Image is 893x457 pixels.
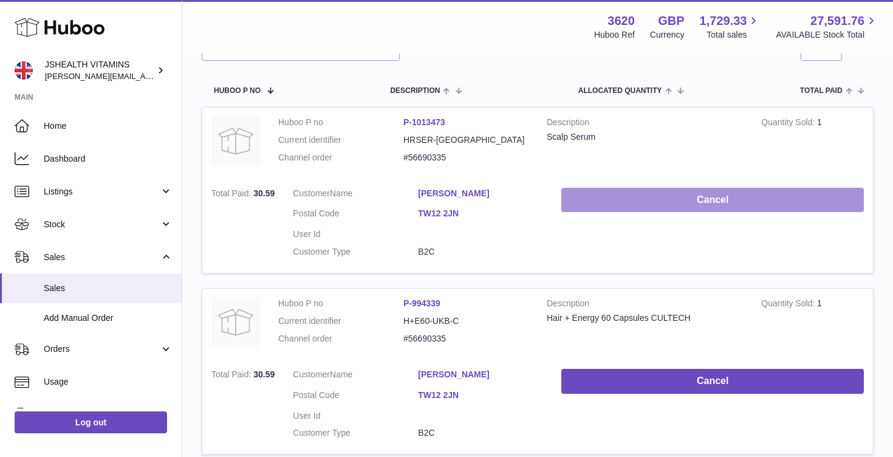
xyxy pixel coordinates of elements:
[700,13,761,41] a: 1,729.33 Total sales
[403,315,529,327] dd: H+E60-UKB-C
[418,208,543,219] a: TW12 2JN
[278,315,403,327] dt: Current identifier
[761,117,817,130] strong: Quantity Sold
[44,312,173,324] span: Add Manual Order
[253,188,275,198] span: 30.59
[44,219,160,230] span: Stock
[418,188,543,199] a: [PERSON_NAME]
[418,390,543,401] a: TW12 2JN
[293,427,418,439] dt: Customer Type
[278,333,403,345] dt: Channel order
[403,333,529,345] dd: #56690335
[211,298,260,346] img: no-photo.jpg
[594,29,635,41] div: Huboo Ref
[761,298,817,311] strong: Quantity Sold
[293,369,418,383] dt: Name
[658,13,684,29] strong: GBP
[547,312,743,324] div: Hair + Energy 60 Capsules CULTECH
[776,13,878,41] a: 27,591.76 AVAILABLE Stock Total
[800,87,843,95] span: Total paid
[561,188,864,213] button: Cancel
[547,298,743,312] strong: Description
[776,29,878,41] span: AVAILABLE Stock Total
[293,228,418,240] dt: User Id
[44,153,173,165] span: Dashboard
[578,87,662,95] span: ALLOCATED Quantity
[44,283,173,294] span: Sales
[293,390,418,404] dt: Postal Code
[211,188,253,201] strong: Total Paid
[403,152,529,163] dd: #56690335
[707,29,761,41] span: Total sales
[418,369,543,380] a: [PERSON_NAME]
[403,117,445,127] a: P-1013473
[293,246,418,258] dt: Customer Type
[211,117,260,165] img: no-photo.jpg
[44,252,160,263] span: Sales
[752,289,873,360] td: 1
[278,298,403,309] dt: Huboo P no
[278,117,403,128] dt: Huboo P no
[253,369,275,379] span: 30.59
[752,108,873,179] td: 1
[810,13,864,29] span: 27,591.76
[44,376,173,388] span: Usage
[700,13,747,29] span: 1,729.33
[45,71,244,81] span: [PERSON_NAME][EMAIL_ADDRESS][DOMAIN_NAME]
[650,29,685,41] div: Currency
[390,87,440,95] span: Description
[561,369,864,394] button: Cancel
[278,134,403,146] dt: Current identifier
[293,188,330,198] span: Customer
[15,411,167,433] a: Log out
[278,152,403,163] dt: Channel order
[44,343,160,355] span: Orders
[15,61,33,80] img: francesca@jshealthvitamins.com
[547,131,743,143] div: Scalp Serum
[547,117,743,131] strong: Description
[211,369,253,382] strong: Total Paid
[293,188,418,202] dt: Name
[607,13,635,29] strong: 3620
[403,298,440,308] a: P-994339
[403,134,529,146] dd: HRSER-[GEOGRAPHIC_DATA]
[418,246,543,258] dd: B2C
[293,410,418,422] dt: User Id
[293,208,418,222] dt: Postal Code
[214,87,261,95] span: Huboo P no
[418,427,543,439] dd: B2C
[45,59,154,82] div: JSHEALTH VITAMINS
[293,369,330,379] span: Customer
[44,120,173,132] span: Home
[44,186,160,198] span: Listings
